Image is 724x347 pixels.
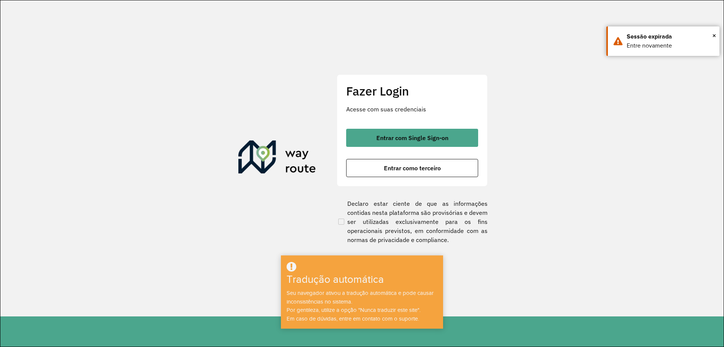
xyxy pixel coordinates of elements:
[346,83,409,99] font: Fazer Login
[376,134,448,142] font: Entrar com Single Sign-on
[347,200,488,244] font: Declaro estar ciente de que as informações contidas nesta plataforma são provisórias e devem ser ...
[627,42,672,49] font: Entre novamente
[287,290,434,305] font: Seu navegador ativou a tradução automática e pode causar inconsistências no sistema.
[384,164,441,172] font: Entrar como terceiro
[238,140,316,177] img: Roteirizador AmbevTech
[287,274,384,285] font: Tradução automática
[346,105,426,113] font: Acesse com suas credenciais
[346,159,478,177] button: botão
[712,31,716,40] font: ×
[346,129,478,147] button: botão
[627,32,714,41] div: Sessão expirada
[287,316,419,322] font: Em caso de dúvidas, entre em contato com o suporte.
[287,307,420,313] font: Por gentileza, utilize a opção "Nunca traduzir este site".
[627,33,672,40] font: Sessão expirada
[712,30,716,41] button: Fechar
